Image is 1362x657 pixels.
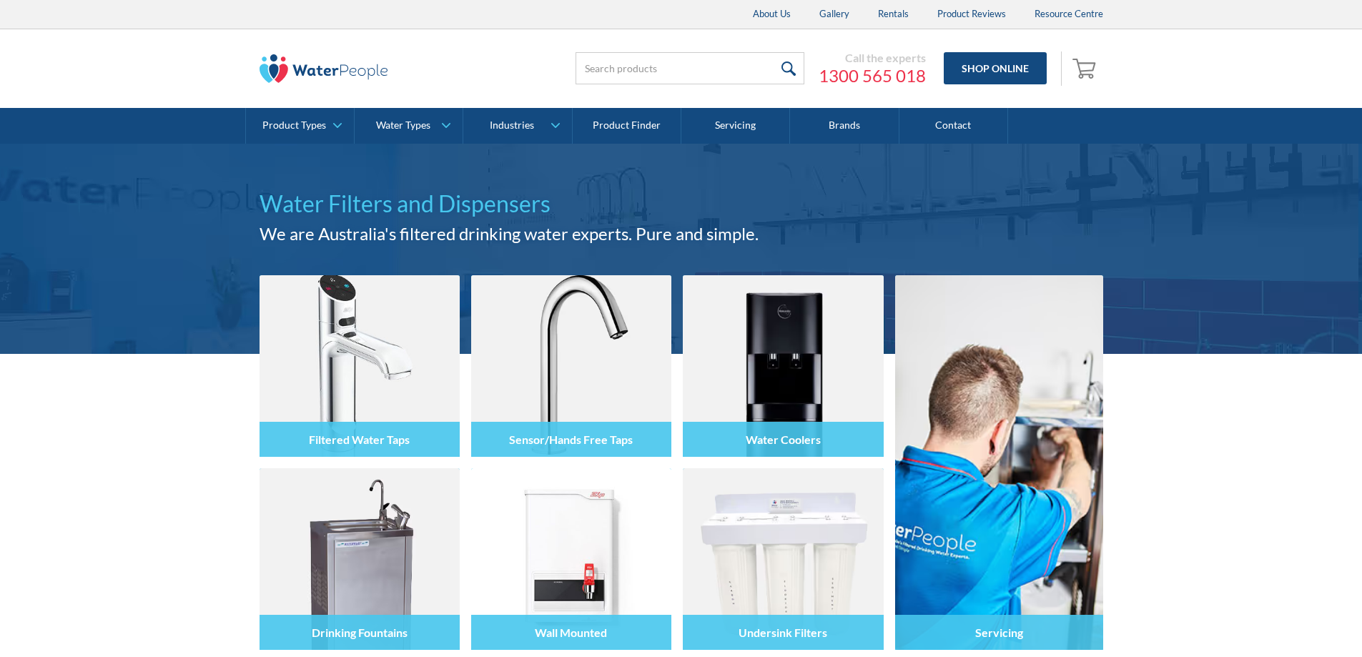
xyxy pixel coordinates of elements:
[262,119,326,132] div: Product Types
[746,433,821,446] h4: Water Coolers
[895,275,1103,650] a: Servicing
[790,108,899,144] a: Brands
[683,275,883,457] img: Water Coolers
[681,108,790,144] a: Servicing
[463,108,571,144] a: Industries
[576,52,804,84] input: Search products
[573,108,681,144] a: Product Finder
[260,275,460,457] img: Filtered Water Taps
[535,626,607,639] h4: Wall Mounted
[260,468,460,650] img: Drinking Fountains
[819,65,926,87] a: 1300 565 018
[312,626,408,639] h4: Drinking Fountains
[1072,56,1100,79] img: shopping cart
[246,108,354,144] a: Product Types
[683,468,883,650] img: Undersink Filters
[471,468,671,650] img: Wall Mounted
[309,433,410,446] h4: Filtered Water Taps
[471,275,671,457] img: Sensor/Hands Free Taps
[739,626,827,639] h4: Undersink Filters
[260,54,388,83] img: The Water People
[1069,51,1103,86] a: Open empty cart
[355,108,463,144] a: Water Types
[490,119,534,132] div: Industries
[819,51,926,65] div: Call the experts
[509,433,633,446] h4: Sensor/Hands Free Taps
[944,52,1047,84] a: Shop Online
[376,119,430,132] div: Water Types
[899,108,1008,144] a: Contact
[975,626,1023,639] h4: Servicing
